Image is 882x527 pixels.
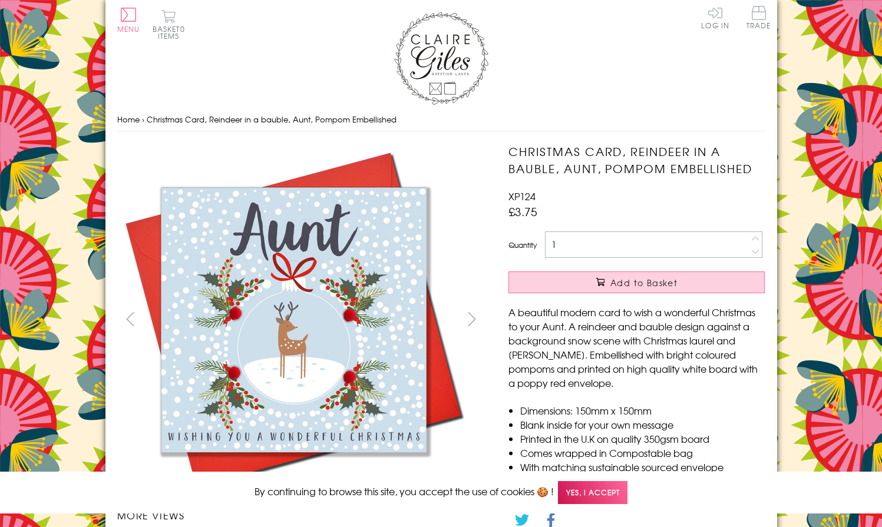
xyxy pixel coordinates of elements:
span: 0 items [158,24,185,41]
li: Printed in the U.K on quality 350gsm board [520,432,765,446]
label: Quantity [508,240,537,250]
img: Christmas Card, Reindeer in a bauble, Aunt, Pompom Embellished [117,143,470,496]
nav: breadcrumbs [117,108,765,132]
button: prev [117,306,144,332]
li: With matching sustainable sourced envelope [520,460,765,474]
span: Christmas Card, Reindeer in a bauble, Aunt, Pompom Embellished [147,114,397,125]
button: Basket0 items [153,9,185,39]
span: › [142,114,144,125]
span: Add to Basket [610,277,678,289]
a: Trade [746,6,771,31]
span: Trade [746,6,771,29]
button: Menu [117,8,140,32]
li: Blank inside for your own message [520,417,765,432]
img: Claire Giles Greetings Cards [394,12,488,105]
button: next [458,306,485,332]
li: Comes wrapped in Compostable bag [520,446,765,460]
h1: Christmas Card, Reindeer in a bauble, Aunt, Pompom Embellished [508,143,765,177]
a: Home [117,114,140,125]
p: A beautiful modern card to wish a wonderful Christmas to your Aunt. A reindeer and bauble design ... [508,305,765,390]
span: Yes, I accept [558,481,627,504]
span: £3.75 [508,203,537,220]
h3: More views [117,508,485,522]
li: Dimensions: 150mm x 150mm [520,403,765,417]
span: Menu [117,24,140,34]
img: Christmas Card, Reindeer in a bauble, Aunt, Pompom Embellished [485,143,838,496]
span: XP124 [508,189,536,203]
a: Log In [701,6,729,29]
button: Add to Basket [508,271,765,293]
